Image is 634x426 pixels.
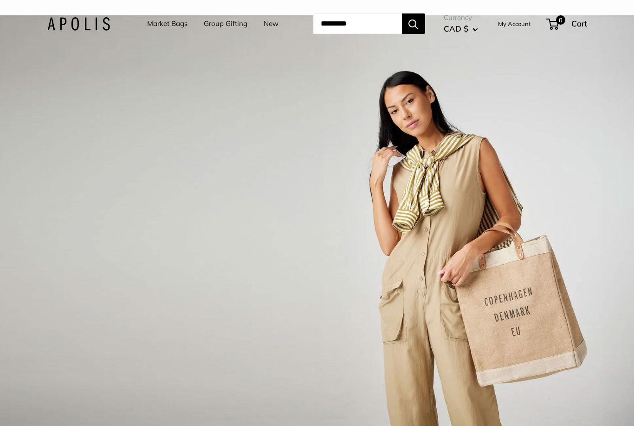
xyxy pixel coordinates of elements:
button: Search [402,13,425,34]
span: Cart [571,19,587,28]
a: Group Gifting [204,17,247,30]
a: 0 Cart [547,16,587,31]
img: Apolis [47,17,110,31]
input: Search... [313,13,402,34]
span: 0 [556,15,565,25]
button: CAD $ [444,21,478,36]
span: CAD $ [444,24,468,33]
a: My Account [498,18,531,29]
span: Currency [444,11,478,24]
a: Market Bags [147,17,188,30]
a: New [264,17,278,30]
